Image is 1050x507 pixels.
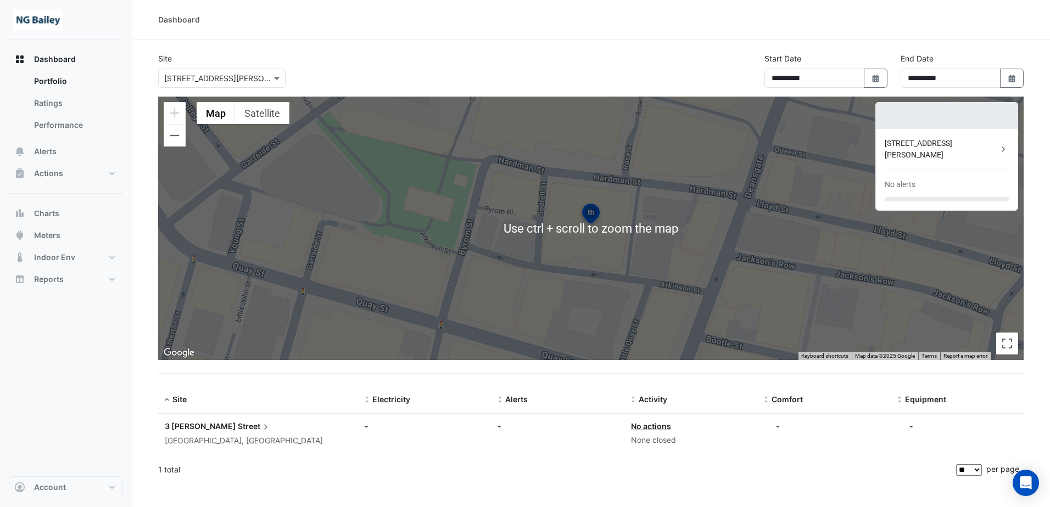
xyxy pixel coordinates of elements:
[639,395,667,404] span: Activity
[14,54,25,65] app-icon: Dashboard
[34,274,64,285] span: Reports
[855,353,915,359] span: Map data ©2025 Google
[165,421,236,431] span: 3 [PERSON_NAME]
[986,464,1019,474] span: per page
[905,395,946,404] span: Equipment
[238,420,271,432] span: Street
[885,138,998,161] div: [STREET_ADDRESS][PERSON_NAME]
[901,53,934,64] label: End Date
[1007,74,1017,83] fa-icon: Select Date
[197,102,235,124] button: Show street map
[158,53,172,64] label: Site
[505,395,528,404] span: Alerts
[909,420,913,432] div: -
[158,456,954,483] div: 1 total
[9,224,123,246] button: Meters
[801,352,848,360] button: Keyboard shortcuts
[14,230,25,241] app-icon: Meters
[372,395,410,404] span: Electricity
[365,420,484,432] div: -
[943,353,987,359] a: Report a map error
[579,202,603,228] img: site-pin-selected.svg
[34,230,60,241] span: Meters
[9,202,123,224] button: Charts
[871,74,881,83] fa-icon: Select Date
[25,114,123,136] a: Performance
[885,179,915,190] div: No alerts
[498,420,617,432] div: -
[9,48,123,70] button: Dashboard
[34,54,76,65] span: Dashboard
[9,70,123,140] div: Dashboard
[631,434,751,447] div: None closed
[631,421,671,431] a: No actions
[764,53,801,64] label: Start Date
[34,146,57,157] span: Alerts
[9,246,123,268] button: Indoor Env
[25,70,123,92] a: Portfolio
[161,346,197,360] a: Open this area in Google Maps (opens a new window)
[14,146,25,157] app-icon: Alerts
[13,9,63,31] img: Company Logo
[921,353,937,359] a: Terms (opens in new tab)
[9,162,123,184] button: Actions
[776,420,780,432] div: -
[14,168,25,179] app-icon: Actions
[9,476,123,498] button: Account
[14,208,25,219] app-icon: Charts
[158,14,200,25] div: Dashboard
[34,482,66,493] span: Account
[9,268,123,290] button: Reports
[996,333,1018,354] button: Toggle fullscreen view
[34,252,75,263] span: Indoor Env
[164,102,186,124] button: Zoom in
[25,92,123,114] a: Ratings
[34,168,63,179] span: Actions
[172,395,187,404] span: Site
[772,395,803,404] span: Comfort
[164,125,186,147] button: Zoom out
[14,274,25,285] app-icon: Reports
[165,435,351,447] div: [GEOGRAPHIC_DATA], [GEOGRAPHIC_DATA]
[9,140,123,162] button: Alerts
[14,252,25,263] app-icon: Indoor Env
[34,208,59,219] span: Charts
[1013,470,1039,496] div: Open Intercom Messenger
[161,346,197,360] img: Google
[235,102,289,124] button: Show satellite imagery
